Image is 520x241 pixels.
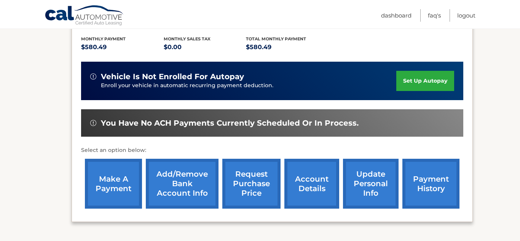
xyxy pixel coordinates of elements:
a: set up autopay [396,71,454,91]
a: Add/Remove bank account info [146,159,219,209]
a: Dashboard [381,9,412,22]
img: alert-white.svg [90,73,96,80]
span: Monthly sales Tax [164,36,211,41]
span: You have no ACH payments currently scheduled or in process. [101,118,359,128]
a: Logout [457,9,475,22]
a: account details [284,159,339,209]
span: Monthly Payment [81,36,126,41]
a: request purchase price [222,159,281,209]
p: Select an option below: [81,146,463,155]
a: make a payment [85,159,142,209]
span: vehicle is not enrolled for autopay [101,72,244,81]
p: $580.49 [246,42,329,53]
span: Total Monthly Payment [246,36,306,41]
p: $580.49 [81,42,164,53]
a: update personal info [343,159,399,209]
img: alert-white.svg [90,120,96,126]
p: $0.00 [164,42,246,53]
a: payment history [402,159,459,209]
a: FAQ's [428,9,441,22]
a: Cal Automotive [45,5,124,27]
p: Enroll your vehicle in automatic recurring payment deduction. [101,81,396,90]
